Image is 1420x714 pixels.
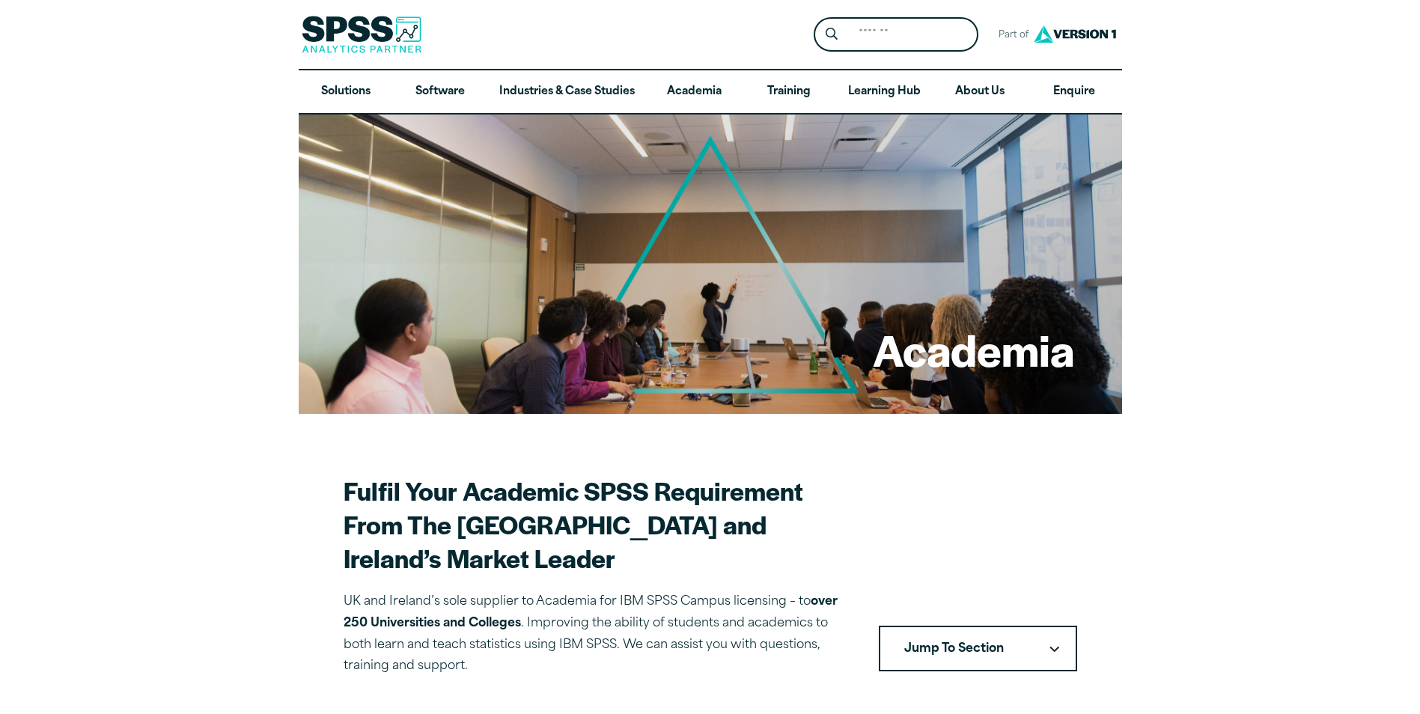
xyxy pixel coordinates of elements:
svg: Downward pointing chevron [1049,646,1059,653]
button: Search magnifying glass icon [817,21,845,49]
a: Solutions [299,70,393,114]
img: Version1 Logo [1030,20,1120,48]
span: Part of [990,25,1030,46]
a: About Us [933,70,1027,114]
a: Training [741,70,835,114]
nav: Table of Contents [879,626,1077,672]
form: Site Header Search Form [814,17,978,52]
a: Learning Hub [836,70,933,114]
h2: Fulfil Your Academic SPSS Requirement From The [GEOGRAPHIC_DATA] and Ireland’s Market Leader [344,474,843,575]
button: Jump To SectionDownward pointing chevron [879,626,1077,672]
p: UK and Ireland’s sole supplier to Academia for IBM SPSS Campus licensing – to . Improving the abi... [344,591,843,677]
img: SPSS Analytics Partner [302,16,421,53]
a: Software [393,70,487,114]
a: Enquire [1027,70,1121,114]
h1: Academia [873,320,1074,379]
strong: over 250 Universities and Colleges [344,596,838,629]
svg: Search magnifying glass icon [826,28,838,40]
a: Academia [647,70,741,114]
a: Industries & Case Studies [487,70,647,114]
nav: Desktop version of site main menu [299,70,1122,114]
